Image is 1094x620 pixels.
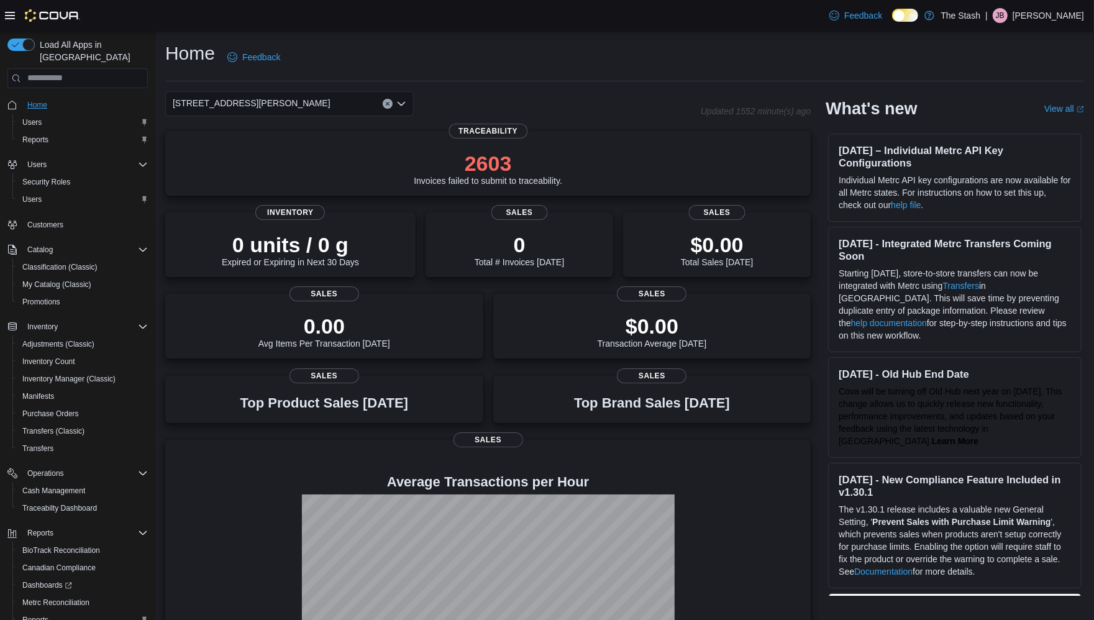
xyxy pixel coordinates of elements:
h4: Average Transactions per Hour [175,475,801,490]
p: [PERSON_NAME] [1013,8,1084,23]
span: Promotions [17,294,148,309]
span: Users [22,194,42,204]
span: Traceabilty Dashboard [17,501,148,516]
a: Inventory Manager (Classic) [17,372,121,386]
button: Security Roles [12,173,153,191]
span: Classification (Classic) [17,260,148,275]
span: Metrc Reconciliation [17,595,148,610]
button: Promotions [12,293,153,311]
a: Users [17,115,47,130]
span: Home [22,97,148,112]
div: Avg Items Per Transaction [DATE] [258,314,390,349]
h2: What's new [826,99,917,119]
button: Traceabilty Dashboard [12,499,153,517]
p: $0.00 [598,314,707,339]
button: My Catalog (Classic) [12,276,153,293]
span: Cova will be turning off Old Hub next year on [DATE]. This change allows us to quickly release ne... [839,386,1062,446]
strong: Prevent Sales with Purchase Limit Warning [872,517,1051,527]
img: Cova [25,9,80,22]
h3: [DATE] – Individual Metrc API Key Configurations [839,144,1071,169]
span: Sales [289,286,359,301]
span: Catalog [22,242,148,257]
a: Customers [22,217,68,232]
span: Promotions [22,297,60,307]
a: Learn More [932,436,978,446]
a: Inventory Count [17,354,80,369]
a: Documentation [854,567,913,577]
button: Catalog [2,241,153,258]
button: Users [2,156,153,173]
span: [STREET_ADDRESS][PERSON_NAME] [173,96,330,111]
button: Users [12,191,153,208]
button: Cash Management [12,482,153,499]
p: 0.00 [258,314,390,339]
a: Security Roles [17,175,75,189]
button: Adjustments (Classic) [12,335,153,353]
span: Cash Management [22,486,85,496]
button: Operations [2,465,153,482]
span: Inventory [27,322,58,332]
span: Feedback [242,51,280,63]
span: Customers [27,220,63,230]
div: Expired or Expiring in Next 30 Days [222,232,359,267]
button: Inventory [22,319,63,334]
a: Users [17,192,47,207]
span: Canadian Compliance [17,560,148,575]
a: Canadian Compliance [17,560,101,575]
span: Sales [454,432,523,447]
div: Total Sales [DATE] [681,232,753,267]
button: Metrc Reconciliation [12,594,153,611]
span: Purchase Orders [22,409,79,419]
span: Sales [689,205,745,220]
a: help file [891,200,921,210]
button: Manifests [12,388,153,405]
span: Classification (Classic) [22,262,98,272]
span: BioTrack Reconciliation [22,545,100,555]
a: Transfers (Classic) [17,424,89,439]
span: Inventory [255,205,325,220]
a: Dashboards [17,578,77,593]
p: The Stash [941,8,980,23]
button: Classification (Classic) [12,258,153,276]
h3: [DATE] - Integrated Metrc Transfers Coming Soon [839,237,1071,262]
a: Transfers [17,441,58,456]
svg: External link [1077,106,1084,113]
button: Inventory [2,318,153,335]
span: Security Roles [22,177,70,187]
a: Reports [17,132,53,147]
span: Traceabilty Dashboard [22,503,97,513]
span: Manifests [17,389,148,404]
span: My Catalog (Classic) [22,280,91,289]
a: Purchase Orders [17,406,84,421]
button: Transfers (Classic) [12,422,153,440]
span: Users [17,192,148,207]
a: View allExternal link [1044,104,1084,114]
p: Starting [DATE], store-to-store transfers can now be integrated with Metrc using in [GEOGRAPHIC_D... [839,267,1071,342]
p: 0 units / 0 g [222,232,359,257]
a: Metrc Reconciliation [17,595,94,610]
span: Dashboards [22,580,72,590]
span: Traceability [449,124,527,139]
span: Sales [617,368,686,383]
h3: Top Brand Sales [DATE] [574,396,730,411]
span: JB [996,8,1005,23]
button: Inventory Count [12,353,153,370]
button: Users [22,157,52,172]
a: help documentation [851,318,927,328]
div: Total # Invoices [DATE] [475,232,564,267]
button: Customers [2,216,153,234]
p: 2603 [414,151,562,176]
a: Dashboards [12,577,153,594]
h3: [DATE] - New Compliance Feature Included in v1.30.1 [839,473,1071,498]
h3: [DATE] - Old Hub End Date [839,368,1071,380]
h3: Top Product Sales [DATE] [240,396,408,411]
span: Adjustments (Classic) [17,337,148,352]
button: Transfers [12,440,153,457]
p: | [985,8,988,23]
p: Individual Metrc API key configurations are now available for all Metrc states. For instructions ... [839,174,1071,211]
button: Inventory Manager (Classic) [12,370,153,388]
span: Users [17,115,148,130]
a: Feedback [222,45,285,70]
